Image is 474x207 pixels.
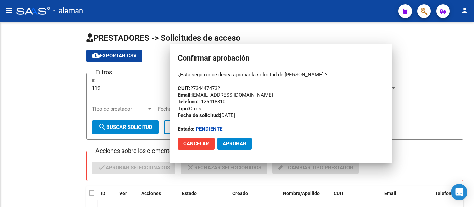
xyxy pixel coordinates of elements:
[178,138,215,150] button: Cancelar
[217,138,252,150] button: Aprobar
[451,184,467,200] div: Open Intercom Messenger
[178,126,194,132] strong: Estado:
[178,112,220,118] strong: Fecha de solicitud:
[178,92,192,98] strong: Email:
[223,141,246,147] span: Aprobar
[178,71,384,132] div: ¿Está seguro que desea aprobar la solicitud de [PERSON_NAME] ? 27344474732 [EMAIL_ADDRESS][DOMAIN...
[178,52,384,65] h2: Confirmar aprobación
[183,141,209,147] span: Cancelar
[178,106,189,112] strong: Tipo:
[178,85,190,91] strong: CUIT:
[178,99,198,105] strong: Teléfono:
[196,126,222,132] strong: Pendiente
